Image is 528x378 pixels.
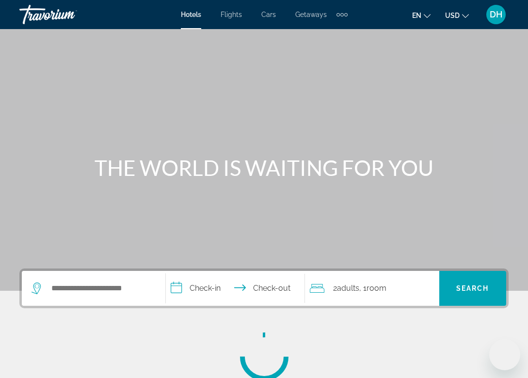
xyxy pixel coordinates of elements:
[456,284,489,292] span: Search
[305,271,439,306] button: Travelers: 2 adults, 0 children
[445,8,469,22] button: Change currency
[337,283,359,293] span: Adults
[439,271,506,306] button: Search
[261,11,276,18] a: Cars
[82,155,446,180] h1: THE WORLD IS WAITING FOR YOU
[489,339,520,370] iframe: Button to launch messaging window
[445,12,460,19] span: USD
[483,4,509,25] button: User Menu
[19,2,116,27] a: Travorium
[22,271,506,306] div: Search widget
[50,281,151,296] input: Search hotel destination
[181,11,201,18] a: Hotels
[412,12,421,19] span: en
[490,10,502,19] span: DH
[295,11,327,18] a: Getaways
[333,282,359,295] span: 2
[412,8,431,22] button: Change language
[367,283,386,293] span: Room
[336,7,348,22] button: Extra navigation items
[359,282,386,295] span: , 1
[166,271,305,306] button: Select check in and out date
[221,11,242,18] a: Flights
